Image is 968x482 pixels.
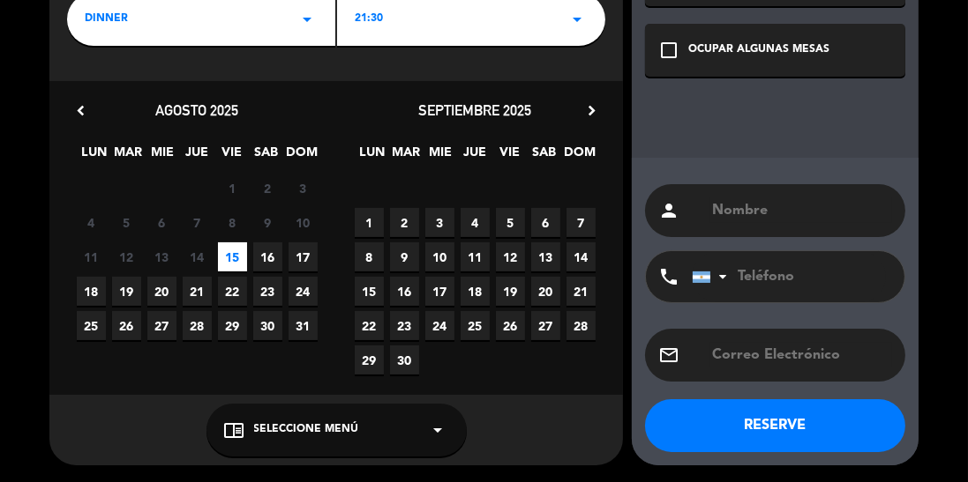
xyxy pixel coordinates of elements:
span: 8 [355,242,384,271]
span: 21 [183,277,212,306]
span: 12 [496,242,525,271]
span: VIE [217,142,246,171]
span: 18 [77,277,106,306]
span: 15 [218,242,247,271]
i: phone [658,266,679,287]
i: arrow_drop_down [428,419,449,441]
span: 3 [425,208,454,237]
span: 1 [218,174,247,203]
span: 28 [183,311,212,340]
input: Nombre [710,198,892,223]
span: 26 [112,311,141,340]
span: 30 [253,311,282,340]
span: LUN [357,142,386,171]
span: 30 [390,345,419,374]
span: 27 [147,311,176,340]
span: dinner [85,11,128,28]
span: 4 [461,208,490,237]
span: 7 [567,208,596,237]
span: SAB [529,142,559,171]
span: 1 [355,208,384,237]
span: 19 [496,277,525,306]
span: 20 [147,277,176,306]
span: 8 [218,208,247,237]
i: arrow_drop_down [567,9,588,30]
span: 29 [355,345,384,374]
span: 29 [218,311,247,340]
button: RESERVE [645,399,905,452]
span: 19 [112,277,141,306]
span: 4 [77,208,106,237]
span: 18 [461,277,490,306]
span: 9 [253,208,282,237]
span: MAR [114,142,143,171]
span: VIE [495,142,524,171]
span: 13 [147,242,176,271]
span: 14 [567,242,596,271]
span: 11 [461,242,490,271]
span: 5 [112,208,141,237]
span: 5 [496,208,525,237]
span: JUE [183,142,212,171]
span: MIE [148,142,177,171]
div: OCUPAR ALGUNAS MESAS [688,41,829,59]
span: 24 [289,277,318,306]
span: DOM [564,142,593,171]
span: 21:30 [355,11,383,28]
span: 3 [289,174,318,203]
span: septiembre 2025 [419,101,532,119]
span: 23 [253,277,282,306]
input: Correo Electrónico [710,343,892,367]
span: 12 [112,242,141,271]
span: 16 [390,277,419,306]
span: 11 [77,242,106,271]
i: person [658,200,679,221]
span: LUN [79,142,109,171]
span: SAB [251,142,281,171]
span: 6 [531,208,560,237]
span: 13 [531,242,560,271]
span: 20 [531,277,560,306]
span: 9 [390,242,419,271]
i: arrow_drop_down [296,9,318,30]
i: chevron_left [71,101,90,120]
span: 31 [289,311,318,340]
span: 7 [183,208,212,237]
span: 25 [77,311,106,340]
i: chevron_right [582,101,601,120]
span: DOM [286,142,315,171]
span: 23 [390,311,419,340]
span: 22 [218,277,247,306]
span: 28 [567,311,596,340]
span: 17 [425,277,454,306]
span: 15 [355,277,384,306]
span: MIE [426,142,455,171]
div: Argentina: +54 [693,252,733,301]
span: 14 [183,242,212,271]
i: chrome_reader_mode [224,419,245,441]
span: JUE [461,142,490,171]
i: check_box_outline_blank [658,40,679,61]
span: Seleccione Menú [254,421,359,439]
span: 16 [253,242,282,271]
span: 27 [531,311,560,340]
span: 21 [567,277,596,306]
span: 2 [390,208,419,237]
span: 10 [425,242,454,271]
span: 26 [496,311,525,340]
span: 17 [289,242,318,271]
span: MAR [392,142,421,171]
span: 6 [147,208,176,237]
span: 10 [289,208,318,237]
span: agosto 2025 [156,101,239,119]
span: 24 [425,311,454,340]
input: Teléfono [692,251,886,302]
span: 25 [461,311,490,340]
span: 2 [253,174,282,203]
i: email [658,345,679,366]
span: 22 [355,311,384,340]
